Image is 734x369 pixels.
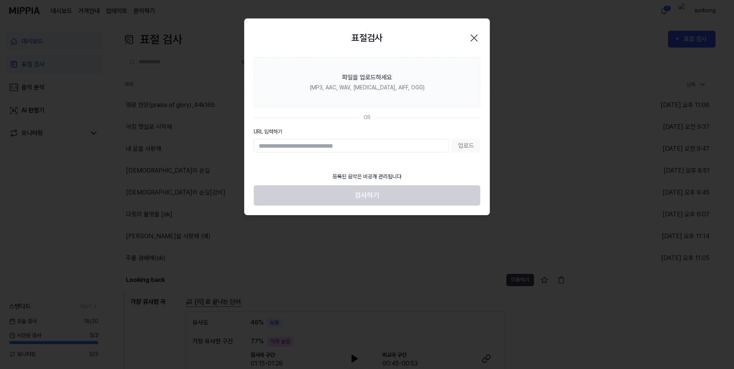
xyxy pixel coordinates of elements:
[342,73,392,82] div: 파일을 업로드하세요
[351,31,383,45] h2: 표절검사
[364,114,370,122] div: OR
[254,128,480,136] label: URL 입력하기
[310,84,425,92] div: (MP3, AAC, WAV, [MEDICAL_DATA], AIFF, OGG)
[328,168,406,185] div: 등록된 음악은 비공개 관리됩니다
